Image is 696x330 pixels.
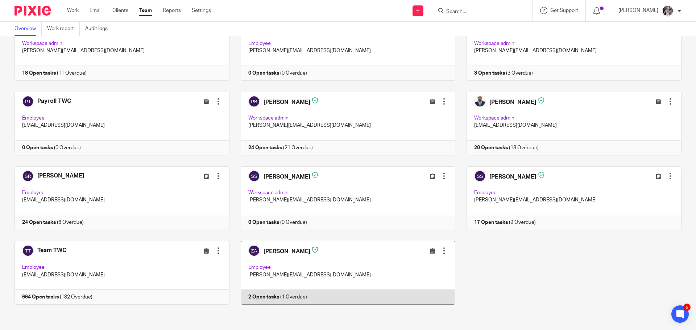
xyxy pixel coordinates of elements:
[67,7,79,14] a: Work
[85,22,113,36] a: Audit logs
[47,22,80,36] a: Work report
[618,7,658,14] p: [PERSON_NAME]
[163,7,181,14] a: Reports
[192,7,211,14] a: Settings
[662,5,674,17] img: -%20%20-%20studio@ingrained.co.uk%20for%20%20-20220223%20at%20101413%20-%201W1A2026.jpg
[112,7,128,14] a: Clients
[550,8,578,13] span: Get Support
[446,9,511,15] input: Search
[139,7,152,14] a: Team
[683,304,691,311] div: 5
[14,22,42,36] a: Overview
[90,7,101,14] a: Email
[14,6,51,16] img: Pixie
